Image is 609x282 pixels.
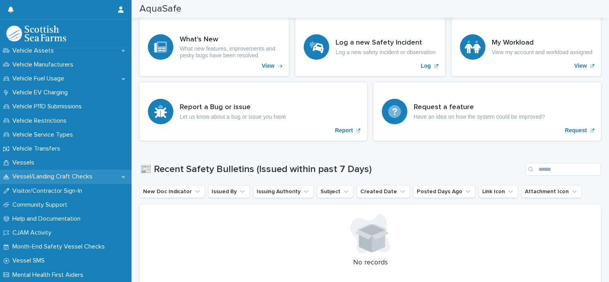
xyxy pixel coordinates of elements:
a: View [452,18,601,76]
p: Vehicle Restrictions [9,117,73,125]
p: View my account and workload assigned [492,49,593,56]
p: Month-End Safety Vessel Checks [9,243,111,251]
p: Vehicle P11D Submissions [9,103,88,110]
p: Let us know about a bug or issue you have [180,114,286,120]
p: Vehicle Assets [9,47,60,55]
button: Attachment Icon [521,185,582,198]
button: Posted Days Ago [413,185,475,198]
p: Community Support [9,201,74,209]
h1: 📰 Recent Safety Bulletins (Issued within past 7 Days) [139,164,522,175]
button: Created Date [357,185,410,198]
p: Vessel SMS [9,257,51,264]
p: Vehicle Service Types [9,131,79,139]
a: Report [139,82,367,141]
p: Vehicle Fuel Usage [9,75,71,82]
p: Visitor/Contractor Sign-In [9,187,88,195]
p: Request [565,127,587,134]
img: bPIBxiqnSb2ggTQWdOVV [6,25,66,41]
p: Vehicle Manufacturers [9,61,80,69]
p: Log a new safety incident or observation [336,49,436,56]
p: Help and Documentation [9,215,87,223]
p: Log [421,63,431,69]
p: No records [149,258,591,267]
h3: What's New [180,35,281,44]
button: Subject [317,185,354,198]
p: View [262,63,275,69]
button: New Doc Indicator [139,185,205,198]
p: View [574,63,587,69]
p: Vessels [9,159,41,166]
p: CJAM Activity [9,229,58,237]
p: Vessel/Landing Craft Checks [9,173,99,180]
h3: Request a feature [414,103,545,112]
h2: AquaSafe [139,3,181,15]
button: Issued By [208,185,250,198]
p: Report [335,127,353,134]
button: Link Icon [479,185,518,198]
a: Request [373,82,601,141]
p: What new features, improvements and pesky bugs have been resolved [180,45,281,59]
p: Mental Health First Aiders [9,271,90,279]
a: Log [295,18,445,76]
input: Search [525,163,601,176]
p: Vehicle Transfers [9,145,67,153]
a: View [139,18,289,76]
p: Have an idea on how the system could be improved? [414,114,545,120]
h3: My Workload [492,39,593,47]
button: Issuing Authority [253,185,314,198]
h3: Log a new Safety Incident [336,39,436,47]
p: Vehicle EV Charging [9,89,74,96]
h3: Report a Bug or issue [180,103,286,112]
